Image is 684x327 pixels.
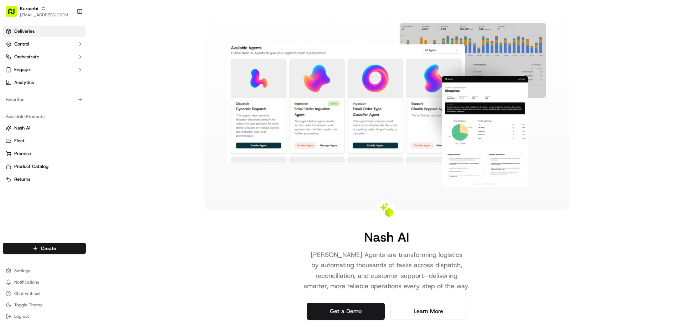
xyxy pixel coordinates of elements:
div: Start new chat [32,68,117,75]
button: Log out [3,311,86,321]
img: Landing Page Icon [379,203,394,217]
span: Nash AI [14,125,30,131]
button: Orchestrate [3,51,86,63]
button: [EMAIL_ADDRESS][DOMAIN_NAME] [20,12,71,18]
a: 💻API Documentation [57,156,117,169]
span: Pylon [71,176,86,182]
p: Welcome 👋 [7,28,130,40]
a: Returns [6,176,83,183]
a: Nash AI [6,125,83,131]
button: Control [3,38,86,50]
a: 📗Knowledge Base [4,156,57,169]
img: 1753817452368-0c19585d-7be3-40d9-9a41-2dc781b3d1eb [15,68,28,81]
span: Knowledge Base [14,159,55,166]
button: Promise [3,148,86,159]
span: Product Catalog [14,163,48,170]
span: Fleet [14,138,25,144]
img: Nash [7,7,21,21]
div: Available Products [3,111,86,122]
img: 1736555255976-a54dd68f-1ca7-489b-9aae-adbdc363a1c4 [14,111,20,116]
span: Engage [14,67,30,73]
span: Settings [14,268,30,274]
button: Toggle Theme [3,300,86,310]
span: Log out [14,313,29,319]
span: [PERSON_NAME] [22,110,58,116]
span: • [24,130,26,135]
button: Create [3,243,86,254]
button: Kuraichi [20,5,38,12]
a: Product Catalog [6,163,83,170]
button: Kuraichi[EMAIL_ADDRESS][DOMAIN_NAME] [3,3,74,20]
button: Engage [3,64,86,75]
a: Promise [6,151,83,157]
button: Notifications [3,277,86,287]
span: Notifications [14,279,39,285]
span: Returns [14,176,30,183]
span: Control [14,41,29,47]
span: Promise [14,151,31,157]
div: 💻 [60,160,66,165]
a: Get a Demo [307,303,385,320]
span: Chat with us! [14,291,40,296]
span: Toggle Theme [14,302,43,308]
button: Start new chat [121,70,130,79]
a: Fleet [6,138,83,144]
span: Deliveries [14,28,35,35]
span: [DATE] [63,110,78,116]
div: Favorites [3,94,86,105]
span: API Documentation [67,159,114,166]
a: Learn More [390,303,466,320]
div: We're available if you need us! [32,75,98,81]
button: Product Catalog [3,161,86,172]
div: 📗 [7,160,13,165]
h1: Nash AI [364,230,409,244]
span: Orchestrate [14,54,39,60]
a: Deliveries [3,26,86,37]
a: Analytics [3,77,86,88]
button: Fleet [3,135,86,147]
img: Landing Page Image [227,23,546,187]
span: Analytics [14,79,34,86]
div: Past conversations [7,93,48,98]
img: Bea Lacdao [7,104,19,115]
button: Nash AI [3,122,86,134]
span: [DATE] [27,130,42,135]
button: Settings [3,266,86,276]
span: • [59,110,62,116]
button: See all [110,91,130,100]
input: Got a question? Start typing here... [19,46,128,53]
img: 1736555255976-a54dd68f-1ca7-489b-9aae-adbdc363a1c4 [7,68,20,81]
button: Chat with us! [3,289,86,299]
button: Returns [3,174,86,185]
a: Powered byPylon [50,176,86,182]
span: Create [41,245,56,252]
p: [PERSON_NAME] Agents are transforming logistics by automating thousands of tasks across dispatch,... [295,250,478,291]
